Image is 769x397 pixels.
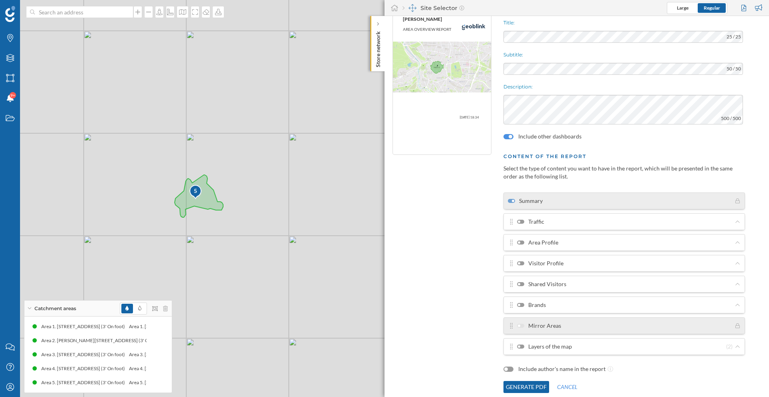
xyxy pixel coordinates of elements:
label: Mirror Areas [517,322,561,330]
img: Geoblink Logo [5,6,15,22]
img: dashboards-manager.svg [409,4,417,12]
div: 5 [189,187,202,195]
label: Area Profile [517,239,558,247]
label: Layers of the map [517,343,572,351]
label: Include author's name in the report [518,365,606,373]
span: 500 / 500 [717,112,745,124]
span: 9+ [10,91,15,99]
span: Support [17,6,46,13]
div: Area 4. [STREET_ADDRESS] (3' On foot) [129,365,216,373]
label: Include other dashboards [518,132,582,140]
p: [DATE] 18:34 [405,113,479,121]
div: Area 1. [STREET_ADDRESS] (3' On foot) [41,323,129,331]
p: Title: [503,19,745,27]
span: Regular [704,5,720,11]
div: Area 3. [STREET_ADDRESS] (3' On foot) [41,351,129,359]
p: Subtitle: [503,51,745,59]
div: Area 1. [STREET_ADDRESS] (3' On foot) [129,323,216,331]
button: Generate PDF [503,381,549,393]
div: Area 5. [STREET_ADDRESS] (3' On foot) [129,379,216,387]
span: 25 / 25 [723,31,745,43]
span: Select the type of content you want to have in the report, which will be presented in the same or... [503,165,733,180]
p: AREA OVERVIEW REPORT [403,25,487,33]
span: Large [677,5,688,11]
p: Store network [374,28,382,67]
label: Brands [517,301,546,309]
label: Traffic [517,218,544,226]
span: Catchment areas [34,305,76,312]
div: 5 [189,184,201,199]
label: Visitor Profile [517,259,564,267]
h4: Content of the report [503,152,745,160]
p: [PERSON_NAME] [403,15,487,23]
span: 50 / 50 [723,63,745,75]
div: Area 4. [STREET_ADDRESS] (3' On foot) [41,365,129,373]
div: Area 2. [PERSON_NAME][STREET_ADDRESS] (3' On foot) [41,337,166,345]
p: Description: [503,83,745,91]
label: Shared Visitors [517,280,566,288]
div: Area 3. [STREET_ADDRESS] (3' On foot) [129,351,216,359]
img: pois-map-marker.svg [189,184,203,200]
div: Site Selector [403,4,464,12]
div: Area 5. [STREET_ADDRESS] (3' On foot) [41,379,129,387]
span: (2) [726,343,733,351]
label: Summary [508,197,543,205]
button: Cancel [549,381,586,393]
